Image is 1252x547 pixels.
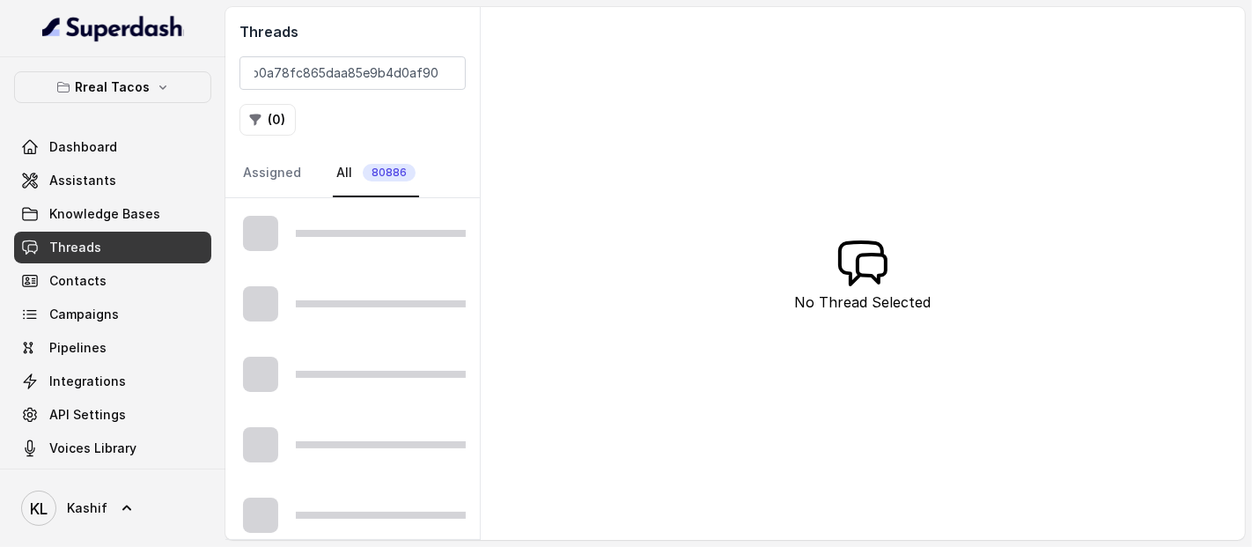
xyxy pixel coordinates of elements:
a: Assigned [239,150,305,197]
a: Threads [14,232,211,263]
p: No Thread Selected [794,292,931,313]
a: Assistants [14,165,211,196]
nav: Tabs [239,150,466,197]
a: Pipelines [14,332,211,364]
span: Voices Library [49,440,136,457]
button: (0) [239,104,296,136]
span: Integrations [49,373,126,390]
a: API Settings [14,399,211,431]
span: 80886 [363,164,416,181]
span: Pipelines [49,339,107,357]
span: Dashboard [49,138,117,156]
a: Dashboard [14,131,211,163]
a: Contacts [14,265,211,297]
img: light.svg [42,14,184,42]
a: Campaigns [14,299,211,330]
button: Rreal Tacos [14,71,211,103]
text: KL [30,499,48,518]
a: Voices Library [14,432,211,464]
a: Kashif [14,484,211,533]
span: Campaigns [49,306,119,323]
p: Rreal Tacos [76,77,151,98]
span: Contacts [49,272,107,290]
a: Integrations [14,366,211,397]
a: All80886 [333,150,419,197]
span: Threads [49,239,101,256]
span: Assistants [49,172,116,189]
span: Kashif [67,499,107,517]
a: Knowledge Bases [14,198,211,230]
h2: Threads [239,21,466,42]
span: Knowledge Bases [49,205,160,223]
input: Search by Call ID or Phone Number [239,56,466,90]
span: API Settings [49,406,126,424]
